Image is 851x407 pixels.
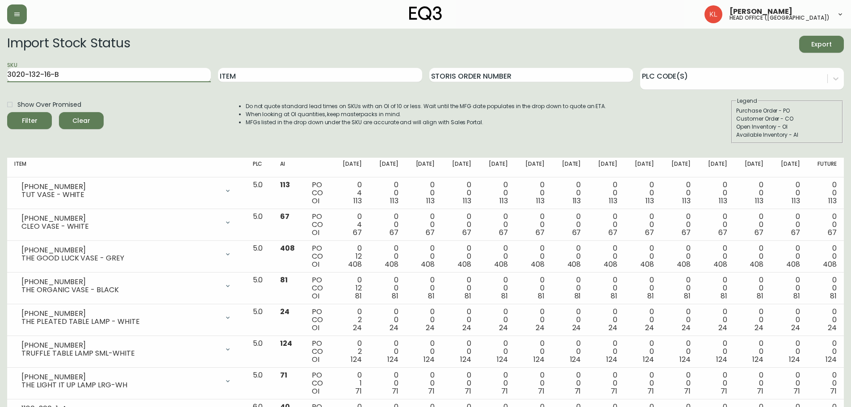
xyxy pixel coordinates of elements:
div: 0 0 [742,181,764,205]
div: 0 0 [742,340,764,364]
div: [PHONE_NUMBER]TRUFFLE TABLE LAMP SML-WHITE [14,340,239,359]
div: 0 0 [486,340,508,364]
span: 408 [823,259,837,269]
span: 113 [426,196,435,206]
div: 0 0 [814,276,837,300]
div: 0 0 [559,213,581,237]
span: 408 [604,259,617,269]
div: 0 0 [814,181,837,205]
span: 81 [611,291,617,301]
span: 24 [499,323,508,333]
div: 0 0 [668,244,691,269]
div: 0 0 [486,276,508,300]
div: 0 0 [413,340,435,364]
th: [DATE] [734,158,771,177]
span: 71 [830,386,837,396]
span: 67 [682,227,691,238]
span: 113 [573,196,581,206]
span: 124 [789,354,800,365]
div: 0 0 [814,340,837,364]
span: 124 [826,354,837,365]
span: 113 [390,196,398,206]
span: 67 [390,227,398,238]
span: 24 [280,306,289,317]
span: 71 [355,386,362,396]
span: 124 [497,354,508,365]
th: [DATE] [478,158,515,177]
div: 0 0 [668,181,691,205]
span: 81 [392,291,398,301]
div: 0 0 [376,276,398,300]
button: Filter [7,112,52,129]
div: 0 0 [632,276,654,300]
span: 408 [348,259,362,269]
th: [DATE] [515,158,552,177]
th: Future [807,158,844,177]
div: TUT VASE - WHITE [21,191,219,199]
div: PO CO [312,276,325,300]
th: AI [273,158,305,177]
div: [PHONE_NUMBER]CLEO VASE - WHITE [14,213,239,232]
div: PO CO [312,181,325,205]
div: 0 0 [449,181,471,205]
span: 408 [494,259,508,269]
th: [DATE] [369,158,406,177]
span: 24 [353,323,362,333]
div: 0 0 [668,371,691,395]
div: [PHONE_NUMBER] [21,373,219,381]
span: 67 [499,227,508,238]
li: When looking at OI quantities, keep masterpacks in mind. [246,110,607,118]
div: 0 0 [705,308,727,332]
span: 408 [421,259,435,269]
div: PO CO [312,308,325,332]
span: 408 [567,259,581,269]
div: PO CO [312,213,325,237]
div: 0 0 [449,276,471,300]
div: 0 0 [814,371,837,395]
th: [DATE] [698,158,734,177]
div: 0 0 [814,213,837,237]
div: [PHONE_NUMBER] [21,341,219,349]
div: 0 0 [595,276,617,300]
div: 0 0 [522,340,545,364]
div: 0 0 [376,181,398,205]
div: 0 0 [522,276,545,300]
li: MFGs listed in the drop down under the SKU are accurate and will align with Sales Portal. [246,118,607,126]
div: 0 0 [632,340,654,364]
div: 0 0 [522,244,545,269]
span: 124 [643,354,654,365]
th: [DATE] [442,158,478,177]
span: 113 [719,196,727,206]
div: 0 0 [632,244,654,269]
span: 24 [791,323,800,333]
th: [DATE] [406,158,442,177]
div: 0 0 [705,371,727,395]
button: Clear [59,112,104,129]
div: 0 0 [413,371,435,395]
div: 0 0 [486,181,508,205]
div: Open Inventory - OI [736,123,838,131]
span: 113 [536,196,545,206]
img: 2c0c8aa7421344cf0398c7f872b772b5 [704,5,722,23]
div: 0 0 [705,244,727,269]
span: OI [312,196,319,206]
div: 0 0 [559,181,581,205]
div: TRUFFLE TABLE LAMP SML-WHITE [21,349,219,357]
div: 0 2 [340,340,362,364]
div: 0 0 [705,181,727,205]
span: 67 [280,211,289,222]
div: 0 0 [449,308,471,332]
span: OI [312,386,319,396]
span: 71 [647,386,654,396]
div: 0 0 [522,181,545,205]
div: 0 0 [522,308,545,332]
span: 24 [572,323,581,333]
span: 113 [609,196,617,206]
span: 124 [387,354,398,365]
div: 0 0 [668,213,691,237]
div: 0 0 [778,340,800,364]
span: 408 [640,259,654,269]
div: [PHONE_NUMBER] [21,246,219,254]
div: 0 0 [413,244,435,269]
span: 81 [574,291,581,301]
